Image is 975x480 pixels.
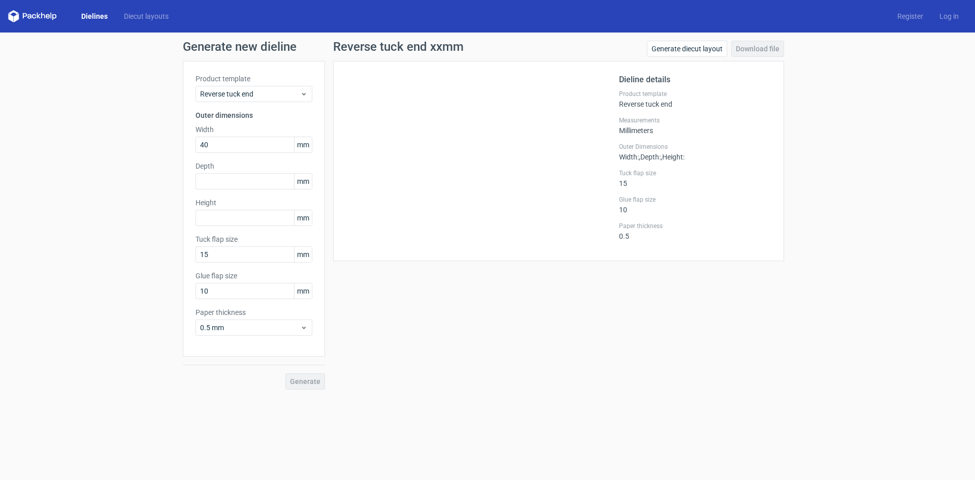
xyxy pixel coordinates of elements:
label: Glue flap size [619,196,771,204]
label: Tuck flap size [619,169,771,177]
a: Register [889,11,931,21]
h2: Dieline details [619,74,771,86]
label: Product template [619,90,771,98]
span: , Height : [661,153,685,161]
label: Glue flap size [196,271,312,281]
div: 0.5 [619,222,771,240]
h3: Outer dimensions [196,110,312,120]
a: Generate diecut layout [647,41,727,57]
label: Tuck flap size [196,234,312,244]
label: Height [196,198,312,208]
a: Dielines [73,11,116,21]
label: Paper thickness [196,307,312,317]
h1: Reverse tuck end xxmm [333,41,464,53]
label: Depth [196,161,312,171]
label: Outer Dimensions [619,143,771,151]
span: Width : [619,153,639,161]
span: mm [294,137,312,152]
span: Reverse tuck end [200,89,300,99]
span: 0.5 mm [200,323,300,333]
span: , Depth : [639,153,661,161]
span: mm [294,210,312,226]
label: Measurements [619,116,771,124]
label: Product template [196,74,312,84]
span: mm [294,247,312,262]
a: Diecut layouts [116,11,177,21]
span: mm [294,283,312,299]
div: Reverse tuck end [619,90,771,108]
div: Millimeters [619,116,771,135]
a: Log in [931,11,967,21]
h1: Generate new dieline [183,41,792,53]
div: 10 [619,196,771,214]
div: 15 [619,169,771,187]
span: mm [294,174,312,189]
label: Width [196,124,312,135]
label: Paper thickness [619,222,771,230]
